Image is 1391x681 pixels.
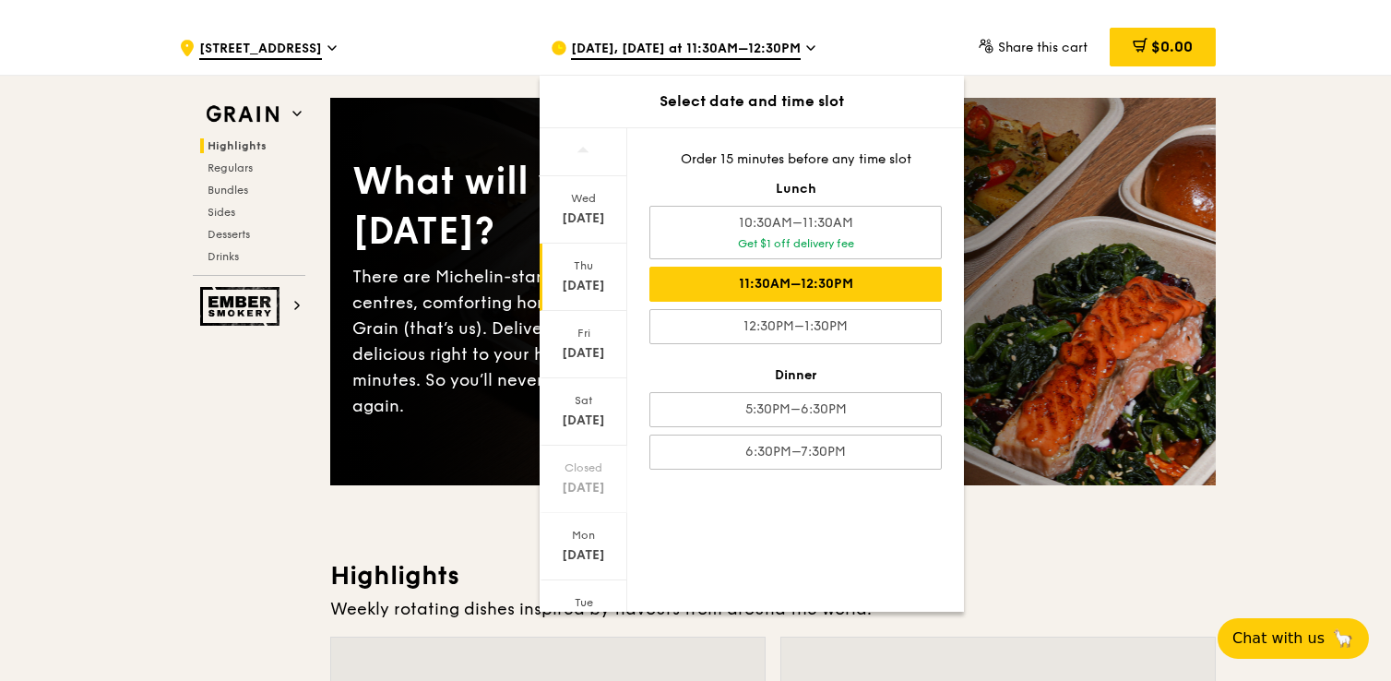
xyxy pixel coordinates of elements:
[200,98,285,131] img: Grain web logo
[542,191,624,206] div: Wed
[208,184,248,197] span: Bundles
[649,180,942,198] div: Lunch
[649,206,942,259] div: 10:30AM–11:30AM
[658,236,933,251] div: Get $1 off delivery fee
[998,40,1088,55] span: Share this cart
[1332,627,1354,650] span: 🦙
[1151,38,1193,55] span: $0.00
[542,393,624,408] div: Sat
[542,546,624,565] div: [DATE]
[200,287,285,326] img: Ember Smokery web logo
[649,435,942,470] div: 6:30PM–7:30PM
[542,258,624,273] div: Thu
[542,460,624,475] div: Closed
[542,528,624,543] div: Mon
[352,157,773,257] div: What will you eat [DATE]?
[649,150,942,169] div: Order 15 minutes before any time slot
[208,139,267,152] span: Highlights
[540,90,964,113] div: Select date and time slot
[352,264,773,419] div: There are Michelin-star restaurants, hawker centres, comforting home-cooked classics… and Grain (...
[542,326,624,340] div: Fri
[649,309,942,344] div: 12:30PM–1:30PM
[649,392,942,427] div: 5:30PM–6:30PM
[1218,618,1369,659] button: Chat with us🦙
[542,209,624,228] div: [DATE]
[1232,627,1325,650] span: Chat with us
[542,277,624,295] div: [DATE]
[208,250,239,263] span: Drinks
[649,366,942,385] div: Dinner
[208,206,235,219] span: Sides
[208,161,253,174] span: Regulars
[542,344,624,363] div: [DATE]
[330,559,1216,592] h3: Highlights
[542,479,624,497] div: [DATE]
[330,596,1216,622] div: Weekly rotating dishes inspired by flavours from around the world.
[542,595,624,610] div: Tue
[208,228,250,241] span: Desserts
[199,40,322,60] span: [STREET_ADDRESS]
[649,267,942,302] div: 11:30AM–12:30PM
[571,40,801,60] span: [DATE], [DATE] at 11:30AM–12:30PM
[542,412,624,430] div: [DATE]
